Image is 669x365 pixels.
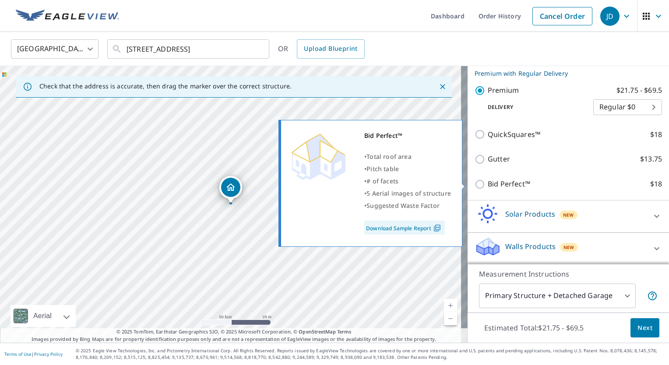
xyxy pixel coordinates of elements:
div: Solar ProductsNew [475,204,662,229]
span: Suggested Waste Factor [366,201,440,210]
span: New [563,211,574,218]
p: Solar Products [505,209,555,219]
a: Upload Blueprint [297,39,364,59]
div: [GEOGRAPHIC_DATA] [11,37,99,61]
input: Search by address or latitude-longitude [127,37,251,61]
p: $18 [650,129,662,140]
p: Check that the address is accurate, then drag the marker over the correct structure. [39,82,292,90]
div: Bid Perfect™ [364,130,451,142]
a: Privacy Policy [34,351,63,357]
div: • [364,187,451,200]
a: Current Level 19, Zoom Out [444,312,457,325]
div: • [364,200,451,212]
img: EV Logo [16,10,119,23]
p: Gutter [488,154,510,165]
div: OR [278,39,365,59]
p: Premium with Regular Delivery [475,69,651,78]
div: • [364,175,451,187]
button: Close [437,81,448,92]
p: Premium [488,85,519,96]
img: Premium [288,130,349,182]
a: Cancel Order [532,7,592,25]
a: Terms of Use [4,351,32,357]
div: JD [600,7,620,26]
span: Your report will include the primary structure and a detached garage if one exists. [647,291,658,301]
p: QuickSquares™ [488,129,540,140]
span: Upload Blueprint [304,43,357,54]
div: Aerial [11,305,76,327]
p: Estimated Total: $21.75 - $69.5 [477,318,591,337]
p: © 2025 Eagle View Technologies, Inc. and Pictometry International Corp. All Rights Reserved. Repo... [76,347,665,361]
button: Next [630,318,659,338]
div: Primary Structure + Detached Garage [479,284,636,308]
span: # of facets [366,177,398,185]
p: | [4,351,63,357]
p: $13.75 [640,154,662,165]
a: Terms [337,328,352,335]
img: Pdf Icon [431,224,443,232]
p: Delivery [475,103,593,111]
span: Total roof area [366,152,412,161]
a: OpenStreetMap [299,328,335,335]
div: • [364,163,451,175]
a: Download Sample Report [364,221,445,235]
span: New [563,244,574,251]
div: Aerial [31,305,54,327]
div: • [364,151,451,163]
p: Walls Products [505,241,556,252]
div: Regular $0 [593,95,662,119]
span: © 2025 TomTom, Earthstar Geographics SIO, © 2025 Microsoft Corporation, © [116,328,352,336]
div: Dropped pin, building 1, Residential property, 69 Eastbrook Ter Berlin, CT 06037 [219,176,242,203]
span: 5 Aerial images of structure [366,189,451,197]
a: Current Level 19, Zoom In [444,299,457,312]
p: $18 [650,179,662,190]
p: Bid Perfect™ [488,179,530,190]
p: Measurement Instructions [479,269,658,279]
span: Pitch table [366,165,399,173]
div: Walls ProductsNew [475,236,662,261]
p: $21.75 - $69.5 [616,85,662,96]
span: Next [637,323,652,333]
